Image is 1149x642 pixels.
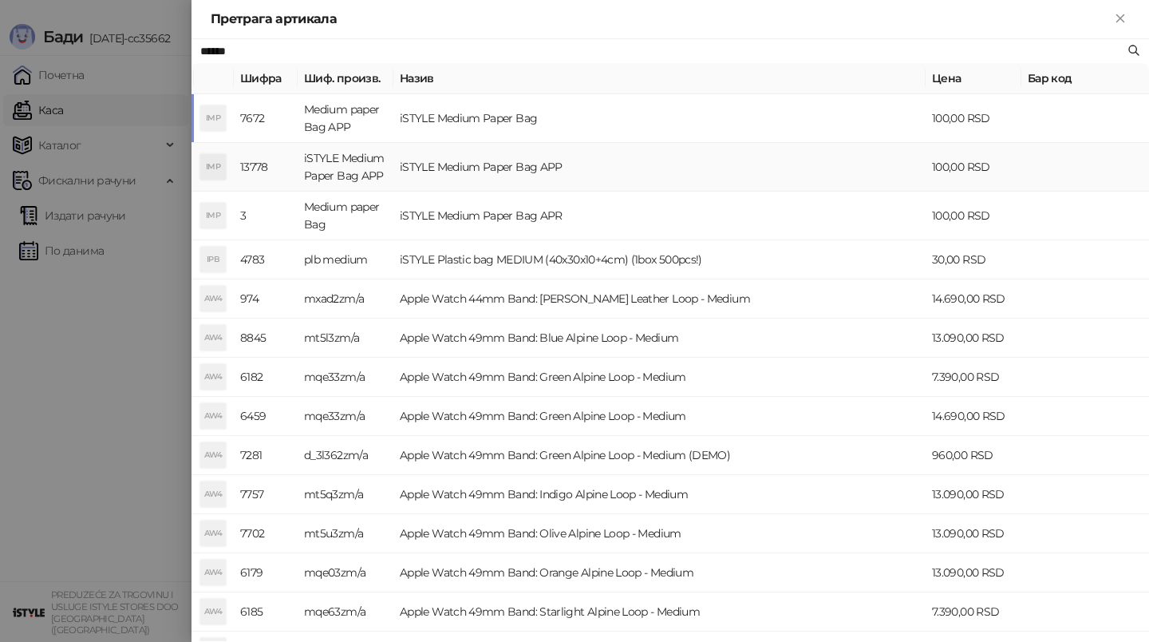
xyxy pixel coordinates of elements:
td: mqe33zm/a [298,397,393,436]
td: mt5l3zm/a [298,319,393,358]
div: AW4 [200,599,226,624]
td: 100,00 RSD [926,143,1021,192]
td: 13.090,00 RSD [926,514,1021,553]
td: Apple Watch 49mm Band: Green Alpine Loop - Medium (DEMO) [393,436,926,475]
th: Шифра [234,63,298,94]
th: Цена [926,63,1021,94]
div: Претрага артикала [211,10,1111,29]
td: 974 [234,279,298,319]
td: 3 [234,192,298,240]
td: mqe33zm/a [298,358,393,397]
th: Шиф. произв. [298,63,393,94]
td: 7.390,00 RSD [926,358,1021,397]
div: AW4 [200,481,226,507]
td: mqe63zm/a [298,592,393,632]
td: 30,00 RSD [926,240,1021,279]
td: 100,00 RSD [926,94,1021,143]
td: Apple Watch 49mm Band: Starlight Alpine Loop - Medium [393,592,926,632]
td: 13778 [234,143,298,192]
td: 6179 [234,553,298,592]
td: iSTYLE Medium Paper Bag [393,94,926,143]
td: 6459 [234,397,298,436]
td: Apple Watch 49mm Band: Green Alpine Loop - Medium [393,358,926,397]
td: 100,00 RSD [926,192,1021,240]
td: mqe03zm/a [298,553,393,592]
td: mxad2zm/a [298,279,393,319]
div: AW4 [200,403,226,429]
div: AW4 [200,325,226,351]
td: Apple Watch 49mm Band: Orange Alpine Loop - Medium [393,553,926,592]
td: 960,00 RSD [926,436,1021,475]
td: 4783 [234,240,298,279]
div: AW4 [200,364,226,390]
td: Medium paper Bag [298,192,393,240]
td: mt5q3zm/a [298,475,393,514]
td: d_3l362zm/a [298,436,393,475]
td: 8845 [234,319,298,358]
div: IMP [200,154,226,180]
th: Назив [393,63,926,94]
td: 7281 [234,436,298,475]
td: Medium paper Bag APP [298,94,393,143]
td: mt5u3zm/a [298,514,393,553]
td: Apple Watch 49mm Band: Indigo Alpine Loop - Medium [393,475,926,514]
td: Apple Watch 49mm Band: Blue Alpine Loop - Medium [393,319,926,358]
th: Бар код [1021,63,1149,94]
td: 13.090,00 RSD [926,319,1021,358]
td: 13.090,00 RSD [926,475,1021,514]
div: IMP [200,105,226,131]
div: AW4 [200,560,226,585]
td: Apple Watch 49mm Band: Olive Alpine Loop - Medium [393,514,926,553]
div: AW4 [200,521,226,546]
td: 7757 [234,475,298,514]
td: 14.690,00 RSD [926,279,1021,319]
td: plb medium [298,240,393,279]
div: AW4 [200,286,226,311]
td: 6182 [234,358,298,397]
div: IPB [200,247,226,272]
button: Close [1111,10,1130,29]
td: 7702 [234,514,298,553]
td: 14.690,00 RSD [926,397,1021,436]
td: 7.390,00 RSD [926,592,1021,632]
div: AW4 [200,442,226,468]
td: iSTYLE Medium Paper Bag APR [393,192,926,240]
td: Apple Watch 44mm Band: [PERSON_NAME] Leather Loop - Medium [393,279,926,319]
div: IMP [200,203,226,228]
td: iSTYLE Medium Paper Bag APP [298,143,393,192]
td: iSTYLE Plastic bag MEDIUM (40x30x10+4cm) (1box 500pcs!) [393,240,926,279]
td: 13.090,00 RSD [926,553,1021,592]
td: Apple Watch 49mm Band: Green Alpine Loop - Medium [393,397,926,436]
td: iSTYLE Medium Paper Bag APP [393,143,926,192]
td: 6185 [234,592,298,632]
td: 7672 [234,94,298,143]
